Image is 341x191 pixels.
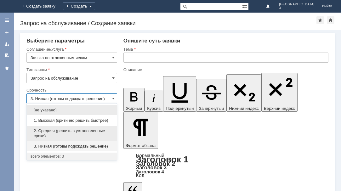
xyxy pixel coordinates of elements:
[279,6,315,10] span: 3
[123,68,327,72] div: Описание
[31,118,113,123] span: 1. Высокая (критично решить быстрее)
[226,74,261,112] button: Нижний индекс
[31,144,113,149] span: 3. Низкая (готовы подождать решение)
[123,88,145,112] button: Жирный
[123,47,327,51] div: Тема
[123,153,328,178] div: Формат абзаца
[20,20,316,26] div: Запрос на обслуживание / Создание заявки
[136,173,145,178] a: Код
[63,3,95,10] div: Создать
[136,154,189,164] a: Заголовок 1
[31,154,113,159] div: всего элементов: 3
[26,38,85,44] span: Выберите параметры
[327,16,334,24] div: Сделать домашней страницей
[26,88,116,92] div: Срочность
[31,108,113,113] span: [не указано]
[123,38,180,44] span: Опишите суть заявки
[2,28,12,38] a: Создать заявку
[147,106,161,111] span: Курсив
[242,3,248,9] span: Расширенный поиск
[264,106,295,111] span: Верхний индекс
[136,153,164,158] a: Нормальный
[136,160,175,167] a: Заголовок 2
[26,68,116,72] div: Тип заявки
[136,165,167,170] a: Заголовок 3
[316,16,324,24] div: Добавить в избранное
[196,79,226,112] button: Зачеркнутый
[2,39,12,49] a: Мои заявки
[2,50,12,60] a: Мои согласования
[279,3,315,6] span: [GEOGRAPHIC_DATA]
[26,47,116,51] div: Соглашение/Услуга
[126,143,156,148] span: Формат абзаца
[261,73,298,112] button: Верхний индекс
[229,106,259,111] span: Нижний индекс
[163,76,196,112] button: Подчеркнутый
[199,106,224,111] span: Зачеркнутый
[145,91,163,112] button: Курсив
[136,169,164,174] a: Заголовок 4
[126,106,142,111] span: Жирный
[31,128,113,138] span: 2. Средняя (решить в установленные сроки)
[123,112,158,149] button: Формат абзаца
[166,106,194,111] span: Подчеркнутый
